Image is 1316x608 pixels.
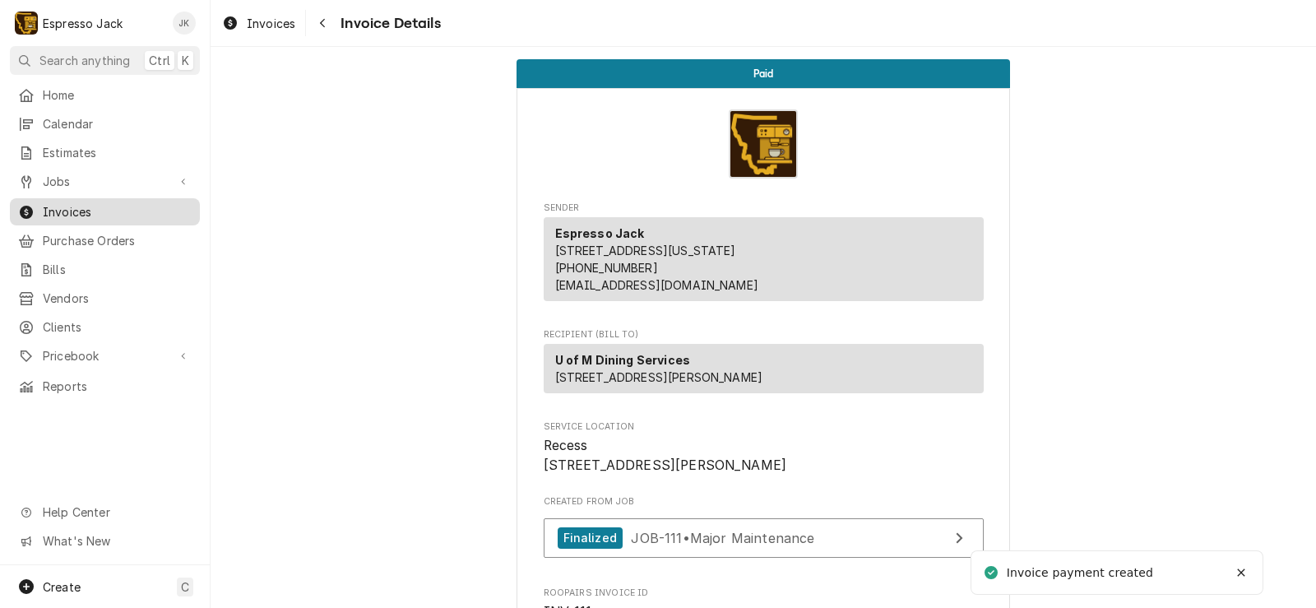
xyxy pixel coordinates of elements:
[544,217,984,308] div: Sender
[43,173,167,190] span: Jobs
[544,328,984,401] div: Invoice Recipient
[555,278,758,292] a: [EMAIL_ADDRESS][DOMAIN_NAME]
[43,504,190,521] span: Help Center
[555,353,691,367] strong: U of M Dining Services
[10,227,200,254] a: Purchase Orders
[544,420,984,476] div: Service Location
[181,578,189,596] span: C
[39,52,130,69] span: Search anything
[555,370,763,384] span: [STREET_ADDRESS][PERSON_NAME]
[10,198,200,225] a: Invoices
[10,256,200,283] a: Bills
[544,328,984,341] span: Recipient (Bill To)
[10,313,200,341] a: Clients
[43,378,192,395] span: Reports
[43,532,190,550] span: What's New
[43,15,123,32] div: Espresso Jack
[43,115,192,132] span: Calendar
[149,52,170,69] span: Ctrl
[544,420,984,434] span: Service Location
[729,109,798,179] img: Logo
[173,12,196,35] div: JK
[555,226,645,240] strong: Espresso Jack
[544,587,984,600] span: Roopairs Invoice ID
[215,10,302,37] a: Invoices
[517,59,1010,88] div: Status
[544,344,984,393] div: Recipient (Bill To)
[544,495,984,566] div: Created From Job
[544,217,984,301] div: Sender
[10,285,200,312] a: Vendors
[558,527,623,550] div: Finalized
[43,318,192,336] span: Clients
[43,86,192,104] span: Home
[1007,564,1156,582] div: Invoice payment created
[10,168,200,195] a: Go to Jobs
[544,344,984,400] div: Recipient (Bill To)
[10,499,200,526] a: Go to Help Center
[544,202,984,309] div: Invoice Sender
[43,261,192,278] span: Bills
[43,290,192,307] span: Vendors
[43,144,192,161] span: Estimates
[10,373,200,400] a: Reports
[15,12,38,35] div: E
[555,244,736,258] span: [STREET_ADDRESS][US_STATE]
[10,110,200,137] a: Calendar
[10,46,200,75] button: Search anythingCtrlK
[10,527,200,555] a: Go to What's New
[10,139,200,166] a: Estimates
[555,261,658,275] a: [PHONE_NUMBER]
[43,203,192,220] span: Invoices
[43,347,167,364] span: Pricebook
[631,529,814,545] span: JOB-111 • Major Maintenance
[182,52,189,69] span: K
[15,12,38,35] div: Espresso Jack's Avatar
[309,10,336,36] button: Navigate back
[544,495,984,508] span: Created From Job
[544,436,984,475] span: Service Location
[544,438,787,473] span: Recess [STREET_ADDRESS][PERSON_NAME]
[247,15,295,32] span: Invoices
[544,202,984,215] span: Sender
[753,68,774,79] span: Paid
[173,12,196,35] div: Jack Kehoe's Avatar
[43,580,81,594] span: Create
[10,342,200,369] a: Go to Pricebook
[544,518,984,559] a: View Job
[336,12,440,35] span: Invoice Details
[43,232,192,249] span: Purchase Orders
[10,81,200,109] a: Home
